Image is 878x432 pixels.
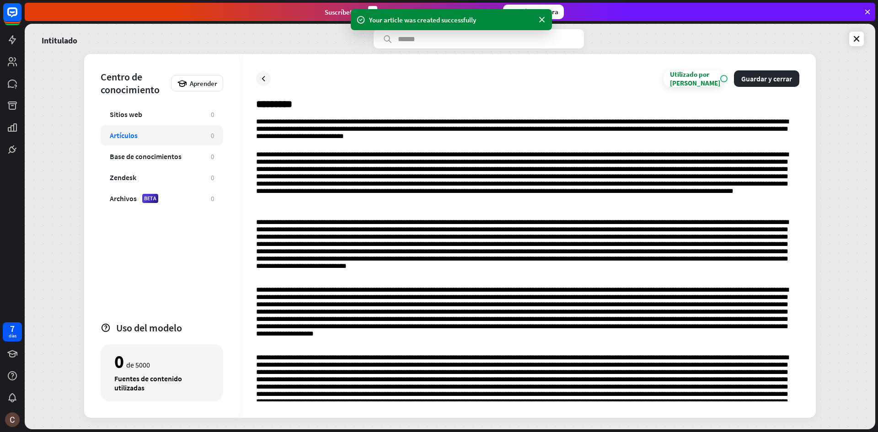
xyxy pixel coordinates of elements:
font: días [9,333,16,339]
div: Your article was created successfully [369,15,534,25]
font: 7 [10,323,15,334]
a: 7 días [3,322,22,341]
font: Suscríbete en [325,8,364,16]
button: Abrir el widget de chat LiveChat [7,4,35,31]
font: Suscríbete ahora [509,7,558,16]
font: días para obtener tu primer mes por $1 [381,8,496,16]
font: 3 [371,8,375,16]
